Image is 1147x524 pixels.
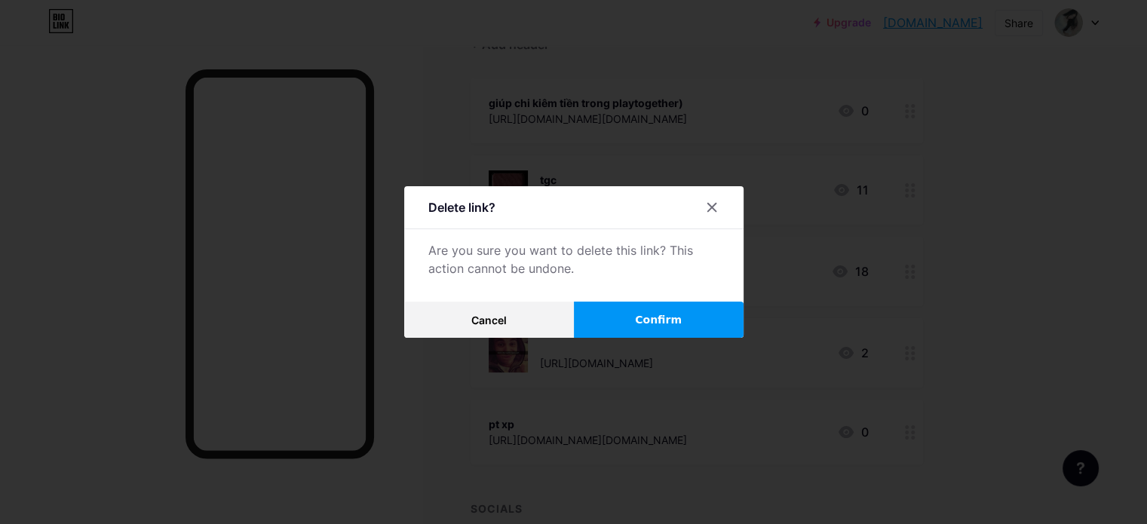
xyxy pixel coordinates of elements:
[471,314,507,326] span: Cancel
[404,302,574,338] button: Cancel
[428,198,495,216] div: Delete link?
[574,302,744,338] button: Confirm
[635,312,682,328] span: Confirm
[428,241,719,277] div: Are you sure you want to delete this link? This action cannot be undone.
